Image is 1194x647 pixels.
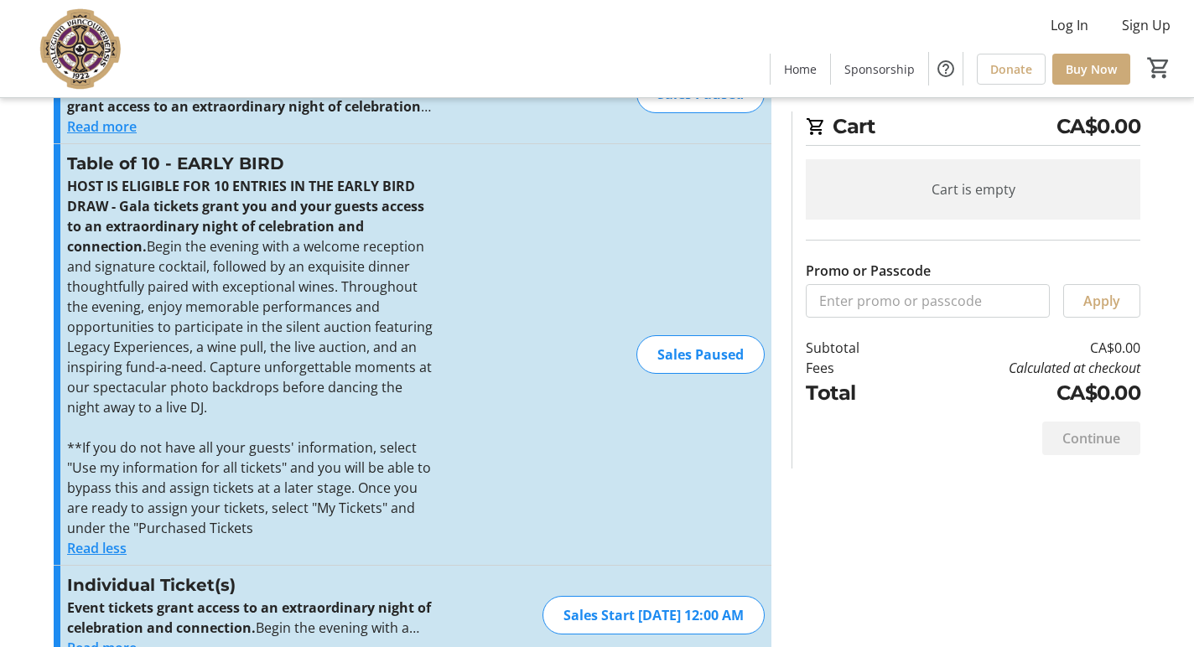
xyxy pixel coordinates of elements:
[1052,54,1130,85] a: Buy Now
[542,596,765,634] div: Sales Start [DATE] 12:00 AM
[67,598,433,638] p: Begin the evening with a welcome reception and signature cocktail, followed by an exquisite dinne...
[929,52,963,85] button: Help
[977,54,1046,85] a: Donate
[67,572,433,598] h3: Individual Ticket(s)
[806,284,1050,318] input: Enter promo or passcode
[806,358,903,378] td: Fees
[903,338,1140,358] td: CA$0.00
[806,111,1140,146] h2: Cart
[67,598,431,637] strong: Event tickets grant access to an extraordinary night of celebration and connection.
[990,60,1032,78] span: Donate
[67,77,431,136] strong: ELIGIBLE FOR THE EARLY BIRD DRAW - Gala tickets grant access to an extraordinary night of celebra...
[1108,12,1184,39] button: Sign Up
[806,159,1140,220] div: Cart is empty
[771,54,830,85] a: Home
[1083,291,1120,311] span: Apply
[1056,111,1141,142] span: CA$0.00
[1122,15,1171,35] span: Sign Up
[806,261,931,281] label: Promo or Passcode
[806,378,903,408] td: Total
[1051,15,1088,35] span: Log In
[67,116,137,137] button: Read more
[903,358,1140,378] td: Calculated at checkout
[831,54,928,85] a: Sponsorship
[67,176,433,417] p: Begin the evening with a welcome reception and signature cocktail, followed by an exquisite dinne...
[67,151,433,176] h3: Table of 10 - EARLY BIRD
[784,60,817,78] span: Home
[1066,60,1117,78] span: Buy Now
[67,177,424,256] strong: HOST IS ELIGIBLE FOR 10 ENTRIES IN THE EARLY BIRD DRAW - Gala tickets grant you and your guests a...
[67,437,433,538] p: **If you do not have all your guests' information, select "Use my information for all tickets" an...
[844,60,915,78] span: Sponsorship
[1063,284,1140,318] button: Apply
[903,378,1140,408] td: CA$0.00
[636,335,765,374] div: Sales Paused
[1037,12,1102,39] button: Log In
[806,338,903,358] td: Subtotal
[67,538,127,558] button: Read less
[1144,53,1174,83] button: Cart
[10,7,159,91] img: VC Parent Association's Logo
